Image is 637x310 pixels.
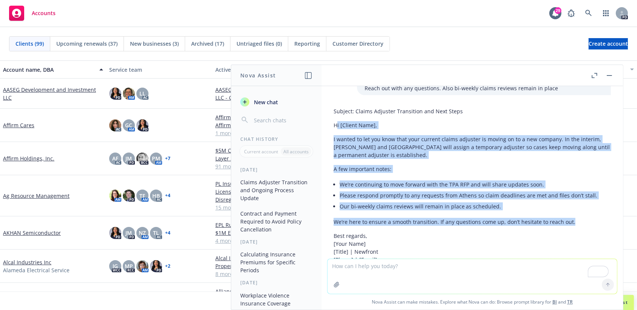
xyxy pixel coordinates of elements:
a: License bond | Duplicate Entry Disregard [215,188,315,204]
span: New chat [252,98,278,106]
span: TF [140,192,145,200]
span: Archived (17) [191,40,224,48]
span: New businesses (3) [130,40,179,48]
span: JM [126,154,132,162]
span: LL [139,89,145,97]
a: $5M Canada D&O [215,147,315,154]
span: HB [152,192,160,200]
span: AF [112,154,118,162]
div: Chat History [231,136,322,142]
li: We’re continuing to move forward with the TPA RFP and will share updates soon. [340,179,611,190]
span: GC [125,121,133,129]
button: Active policies [212,60,318,79]
p: Best regards, [Your Name] [Title] | Newfront [Phone] | [Email] [334,232,611,264]
span: Clients (99) [15,40,44,48]
span: Nova Assist can make mistakes. Explore what Nova can do: Browse prompt library for and [325,294,620,310]
img: photo [109,227,121,239]
img: photo [150,260,162,272]
span: Create account [589,37,628,51]
button: Claims Adjuster Transition and Ongoing Process Update [237,176,315,204]
p: A few important notes: [334,165,611,173]
a: + 2 [165,264,170,268]
div: Service team [109,66,209,74]
span: Accounts [32,10,56,16]
a: 4 more [215,237,315,245]
li: Please respond promptly to any requests from Athens so claim deadlines are met and files don’t st... [340,190,611,201]
div: Active policies [215,66,315,74]
a: Alcal Industries Inc [3,258,51,266]
div: [DATE] [231,167,322,173]
button: Service team [106,60,212,79]
a: Affirm Holdings, Inc. [3,154,54,162]
a: + 7 [165,156,170,161]
img: photo [136,119,148,131]
a: + 4 [165,193,170,198]
span: JG [113,262,118,270]
button: Contract and Payment Required to Avoid Policy Cancellation [237,207,315,236]
div: [DATE] [231,279,322,286]
input: Search chats [252,115,312,125]
span: Untriaged files (0) [237,40,282,48]
button: New chat [237,95,315,109]
a: 91 more [215,162,315,170]
a: Search [581,6,596,21]
span: Upcoming renewals (37) [56,40,118,48]
a: EPL Runoff [215,221,315,229]
textarea: To enrich screen reader interactions, please activate Accessibility in Grammarly extension settings [328,259,617,294]
span: PM [152,154,160,162]
button: Closest renewal date [425,60,531,79]
p: All accounts [283,148,309,155]
a: 1 more [215,129,315,137]
img: photo [123,190,135,202]
span: Alameda Electrical Service [3,266,70,274]
p: Current account [244,148,278,155]
a: Affirm Cares - Commercial Umbrella [215,113,315,121]
a: Ag Resource Management [3,192,70,200]
a: Accounts [6,3,59,24]
div: 29 [555,7,561,14]
a: AASEG Development and Investment LLC [3,86,103,102]
span: Customer Directory [332,40,383,48]
img: photo [123,88,135,100]
a: Affirm Cares - Commercial Package [215,121,315,129]
span: TL [153,229,159,237]
p: Hi [Client Name], [334,121,611,129]
span: NZ [139,229,146,237]
a: Alcal Industries Inc - Crime [215,254,315,262]
span: JM [126,229,132,237]
a: TR [567,299,573,305]
p: I wanted to let you know that your current claims adjuster is moving on to a new company. In the ... [334,135,611,159]
a: Create account [589,38,628,49]
a: Alliance for Safety and Justice - Excess Liability [215,287,315,303]
span: MP [125,262,133,270]
img: photo [136,260,148,272]
img: photo [109,190,121,202]
img: photo [109,88,121,100]
button: Calculating Insurance Premiums for Specific Periods [237,248,315,276]
span: Reporting [294,40,320,48]
h1: Nova Assist [240,71,276,79]
a: AKHAN Semiconductor [3,229,61,237]
img: photo [109,119,121,131]
a: + 4 [165,231,170,235]
button: Total premiums [318,60,425,79]
a: Switch app [598,6,614,21]
a: Affirm Cares [3,121,34,129]
a: 8 more [215,270,315,278]
a: $1M Excess $10M Side A [215,229,315,237]
a: Property [215,262,315,270]
p: Subject: Claims Adjuster Transition and Next Steps [334,107,611,115]
div: Account name, DBA [3,66,95,74]
a: PL Insurance Agents E&O [215,180,315,188]
a: Layer 3 $5M xs $15M EPL [215,154,315,162]
div: [DATE] [231,239,322,245]
a: 15 more [215,204,315,211]
a: BI [552,299,557,305]
li: Our bi‑weekly claims reviews will remain in place as scheduled. [340,201,611,212]
button: Follow up date [531,60,637,79]
a: AASEG Development and Investment LLC - Commercial Package [215,86,315,102]
a: Report a Bug [564,6,579,21]
img: photo [136,153,148,165]
p: We’re here to ensure a smooth transition. If any questions come up, don’t hesitate to reach out. [334,218,611,226]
